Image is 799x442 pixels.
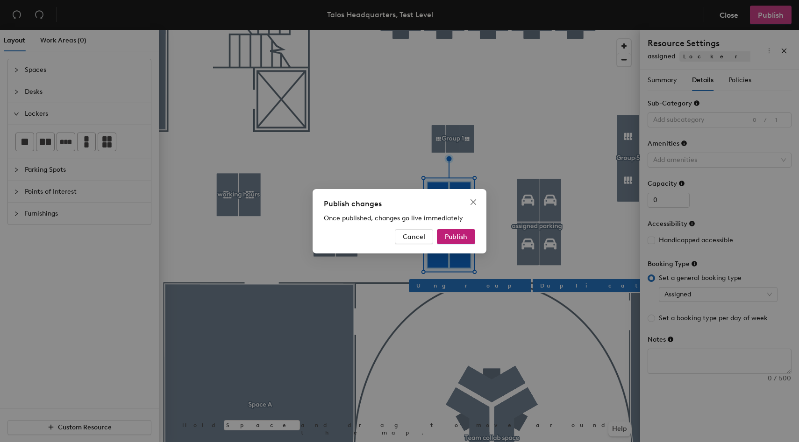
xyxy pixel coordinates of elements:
span: Close [466,198,481,206]
span: Once published, changes go live immediately [324,214,463,222]
div: Publish changes [324,198,475,210]
span: Publish [445,232,467,240]
button: Publish [437,229,475,244]
span: Cancel [403,232,425,240]
button: Cancel [395,229,433,244]
button: Close [466,195,481,210]
span: close [470,198,477,206]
